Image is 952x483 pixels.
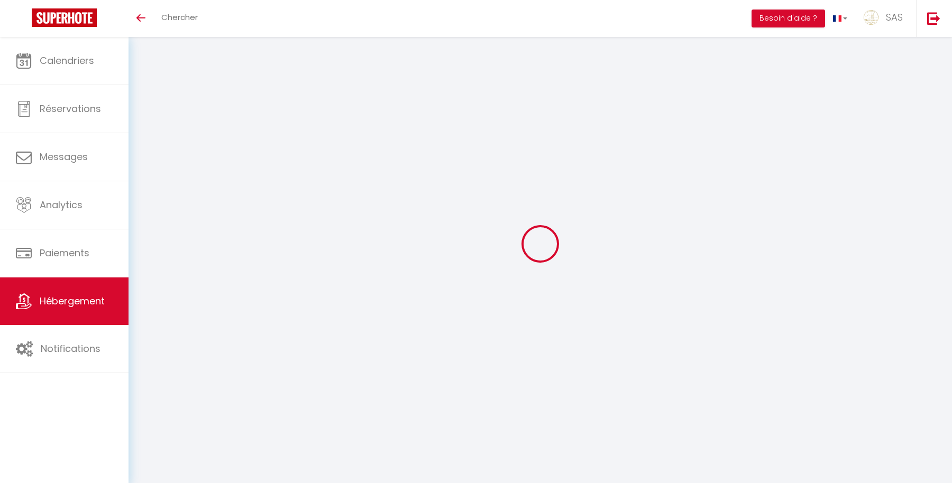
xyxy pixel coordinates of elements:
[40,102,101,115] span: Réservations
[32,8,97,27] img: Super Booking
[927,12,940,25] img: logout
[752,10,825,27] button: Besoin d'aide ?
[161,12,198,23] span: Chercher
[40,246,89,259] span: Paiements
[40,294,105,308] span: Hébergement
[40,54,94,67] span: Calendriers
[41,342,100,355] span: Notifications
[886,11,903,24] span: SAS
[863,10,879,25] img: ...
[40,198,83,211] span: Analytics
[40,150,88,163] span: Messages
